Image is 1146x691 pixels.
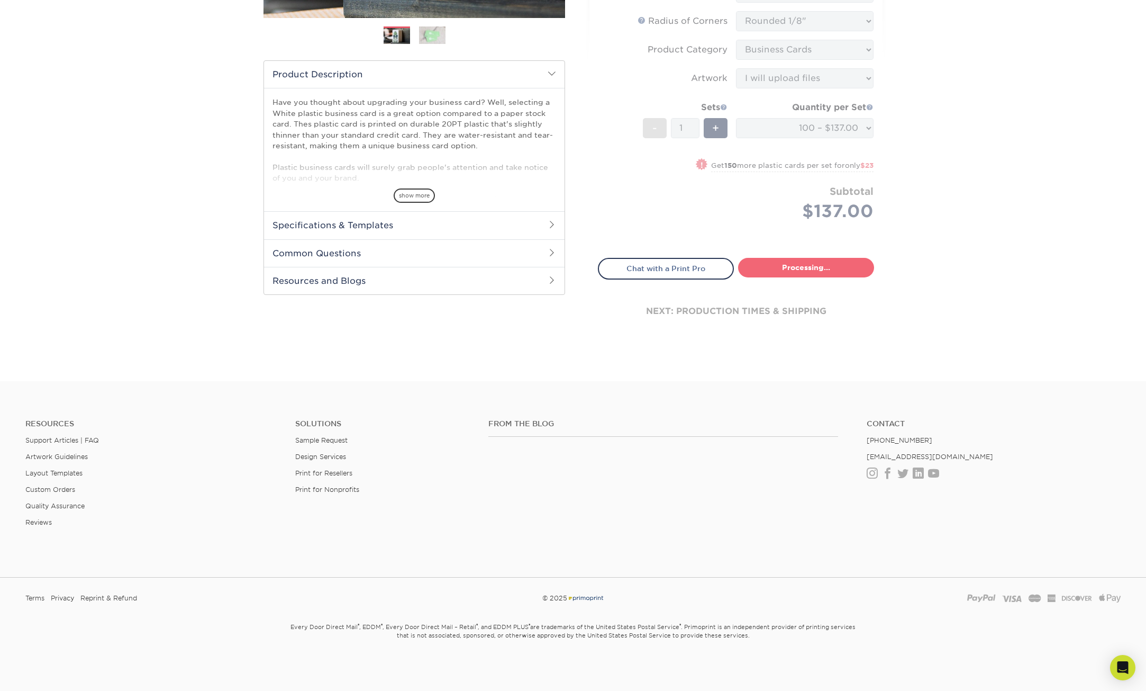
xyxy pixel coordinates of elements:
[264,61,565,88] h2: Product Description
[488,419,838,428] h4: From the Blog
[295,486,359,493] a: Print for Nonprofits
[264,211,565,239] h2: Specifications & Templates
[80,590,137,606] a: Reprint & Refund
[381,623,383,628] sup: ®
[295,419,472,428] h4: Solutions
[867,419,1121,428] a: Contact
[264,267,565,294] h2: Resources and Blogs
[598,280,874,343] div: next: production times & shipping
[738,258,874,277] a: Processing...
[264,239,565,267] h2: Common Questions
[394,189,435,203] span: show more
[598,258,734,279] a: Chat with a Print Pro
[419,26,445,44] img: Plastic Cards 02
[295,469,352,477] a: Print for Resellers
[529,623,530,628] sup: ®
[3,659,90,687] iframe: Google Customer Reviews
[25,502,85,510] a: Quality Assurance
[25,436,99,444] a: Support Articles | FAQ
[25,590,44,606] a: Terms
[295,453,346,461] a: Design Services
[1110,655,1135,680] div: Open Intercom Messenger
[25,419,279,428] h4: Resources
[272,97,556,389] p: Have you thought about upgrading your business card? Well, selecting a White plastic business car...
[25,469,83,477] a: Layout Templates
[867,436,932,444] a: [PHONE_NUMBER]
[867,453,993,461] a: [EMAIL_ADDRESS][DOMAIN_NAME]
[25,486,75,493] a: Custom Orders
[567,594,604,602] img: Primoprint
[263,619,883,666] small: Every Door Direct Mail , EDDM , Every Door Direct Mail – Retail , and EDDM PLUS are trademarks of...
[679,623,681,628] sup: ®
[25,453,88,461] a: Artwork Guidelines
[384,27,410,46] img: Plastic Cards 01
[25,518,52,526] a: Reviews
[476,623,478,628] sup: ®
[295,436,348,444] a: Sample Request
[358,623,359,628] sup: ®
[388,590,758,606] div: © 2025
[51,590,74,606] a: Privacy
